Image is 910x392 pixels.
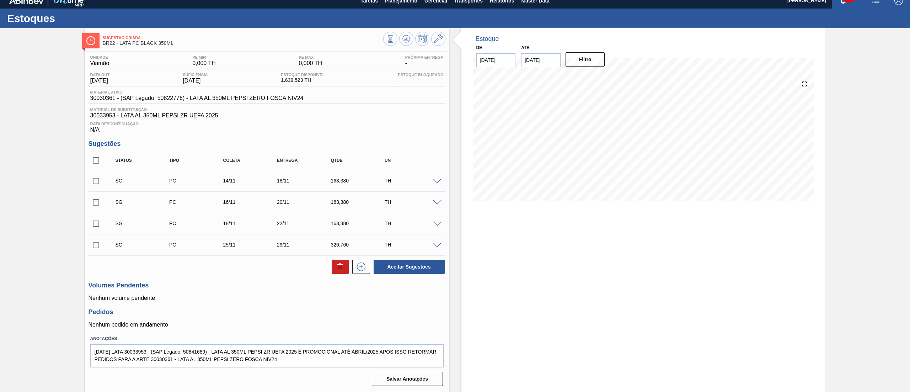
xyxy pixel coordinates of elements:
button: Aceitar Sugestões [374,260,445,274]
div: TH [383,221,444,226]
label: Anotações [90,334,444,344]
label: De [476,45,482,50]
div: Entrega [275,158,337,163]
div: - [396,73,445,84]
span: Data out [90,73,110,77]
span: Unidade [90,55,109,59]
button: Atualizar Gráfico [399,32,413,46]
button: Programar Estoque [415,32,429,46]
div: Sugestão Criada [114,221,175,226]
span: 30030361 - (SAP Legado: 50822776) - LATA AL 350ML PEPSI ZERO FOSCA NIV24 [90,95,304,101]
div: Status [114,158,175,163]
div: 14/11/2025 [221,178,283,184]
span: Próxima Entrega [405,55,444,59]
div: Nova sugestão [349,260,370,274]
h3: Sugestões [89,140,445,148]
span: BR22 - LATA PC BLACK 350ML [103,41,383,46]
textarea: [DATE] LATA 30033953 - (SAP Legado: 50841689) - LATA AL 350ML PEPSI ZR UEFA 2025 É PROMOCIONAL AT... [90,344,444,367]
div: 163,380 [329,221,390,226]
div: Qtde [329,158,390,163]
p: Nenhum pedido em andamento [89,322,445,328]
div: TH [383,242,444,248]
div: Tipo [167,158,229,163]
span: 0,000 TH [299,60,322,67]
label: Até [521,45,529,50]
h1: Estoques [7,14,133,22]
div: TH [383,199,444,205]
span: 0,000 TH [192,60,216,67]
div: Pedido de Compra [167,178,229,184]
div: 16/11/2025 [221,199,283,205]
div: Sugestão Criada [114,178,175,184]
span: 30033953 - LATA AL 350ML PEPSI ZR UEFA 2025 [90,112,444,119]
div: 18/11/2025 [275,178,337,184]
span: PE MIN [192,55,216,59]
input: dd/mm/yyyy [476,53,516,67]
div: 163,380 [329,199,390,205]
div: Aceitar Sugestões [370,259,445,275]
div: N/A [89,119,445,133]
span: Material de Substituição [90,107,444,112]
span: Estoque Bloqueado [398,73,443,77]
button: Ir ao Master Data / Geral [431,32,445,46]
div: TH [383,178,444,184]
button: Visão Geral dos Estoques [383,32,397,46]
span: Estoque Disponível [281,73,325,77]
h3: Volumes Pendentes [89,282,445,289]
h3: Pedidos [89,308,445,316]
div: 18/11/2025 [221,221,283,226]
span: PE MAX [299,55,322,59]
div: Excluir Sugestões [328,260,349,274]
button: Filtro [566,52,605,67]
span: Sugestão Criada [103,36,383,40]
div: Pedido de Compra [167,242,229,248]
div: Pedido de Compra [167,221,229,226]
div: 22/11/2025 [275,221,337,226]
button: Salvar Anotações [372,372,443,386]
div: - [403,55,445,67]
span: Material ativo [90,90,304,94]
div: Sugestão Criada [114,242,175,248]
div: 25/11/2025 [221,242,283,248]
span: Viamão [90,60,109,67]
span: Suficiência [183,73,208,77]
span: Data Descontinuação [90,122,444,126]
div: UN [383,158,444,163]
div: Estoque [476,35,499,43]
p: Nenhum volume pendente [89,295,445,301]
div: 29/11/2025 [275,242,337,248]
div: 326,760 [329,242,390,248]
input: dd/mm/yyyy [521,53,561,67]
div: Pedido de Compra [167,199,229,205]
div: 163,380 [329,178,390,184]
img: Ícone [86,36,95,45]
div: Sugestão Criada [114,199,175,205]
div: Coleta [221,158,283,163]
div: 20/11/2025 [275,199,337,205]
span: [DATE] [90,78,110,84]
span: 1.636,523 TH [281,78,325,83]
span: [DATE] [183,78,208,84]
